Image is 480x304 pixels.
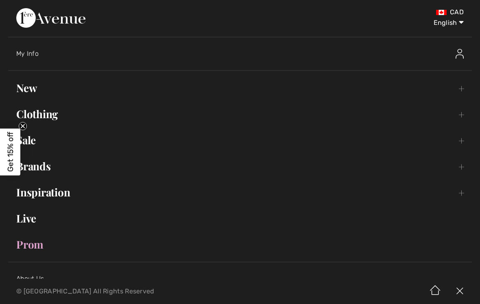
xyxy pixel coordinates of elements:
a: Prom [8,236,472,253]
a: Live [8,209,472,227]
img: 1ère Avenue [16,8,85,28]
a: New [8,79,472,97]
a: About Us [16,275,44,282]
span: My Info [16,50,39,57]
span: Chat [19,6,36,13]
button: Close teaser [19,122,27,130]
div: CAD [282,8,464,16]
a: Brands [8,157,472,175]
span: Get 15% off [6,132,15,172]
a: Inspiration [8,183,472,201]
img: Home [423,279,447,304]
a: Clothing [8,105,472,123]
img: My Info [456,49,464,59]
img: X [447,279,472,304]
a: My InfoMy Info [16,41,472,67]
a: Sale [8,131,472,149]
p: © [GEOGRAPHIC_DATA] All Rights Reserved [16,289,282,294]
